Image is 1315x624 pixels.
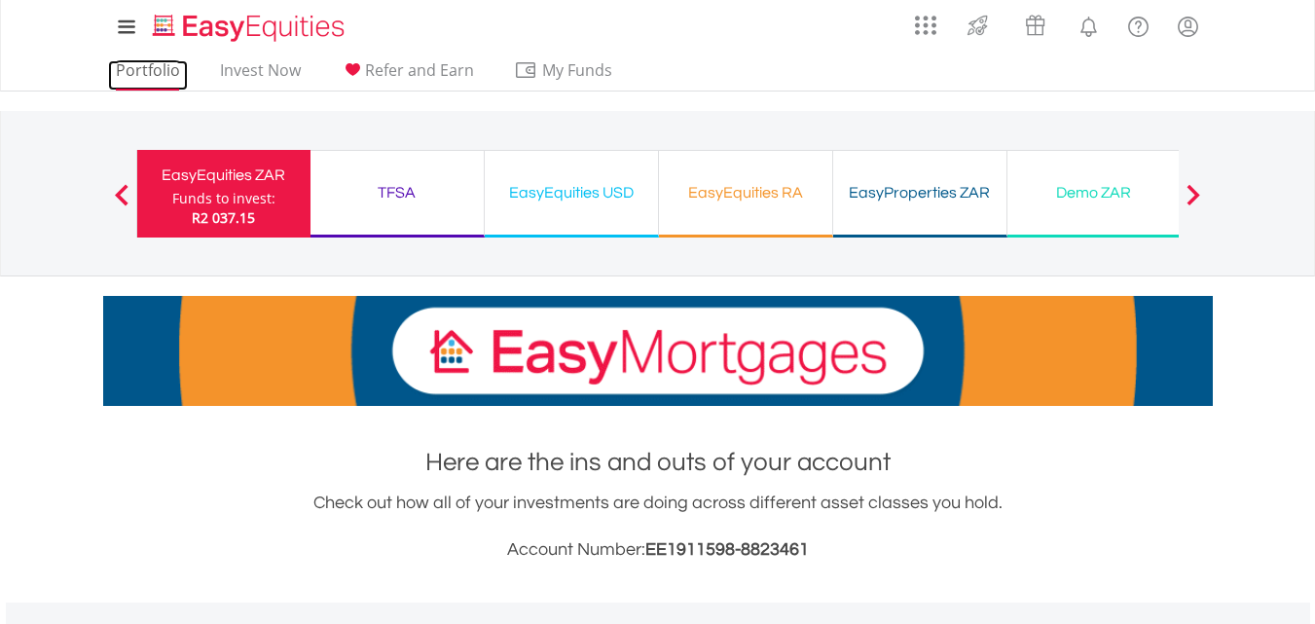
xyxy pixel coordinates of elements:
[212,60,309,91] a: Invest Now
[1163,5,1213,48] a: My Profile
[145,5,352,44] a: Home page
[1064,5,1114,44] a: Notifications
[322,179,472,206] div: TFSA
[902,5,949,36] a: AppsGrid
[103,490,1213,564] div: Check out how all of your investments are doing across different asset classes you hold.
[845,179,995,206] div: EasyProperties ZAR
[514,57,641,83] span: My Funds
[103,536,1213,564] h3: Account Number:
[645,540,809,559] span: EE1911598-8823461
[915,15,936,36] img: grid-menu-icon.svg
[1174,194,1213,213] button: Next
[172,189,275,208] div: Funds to invest:
[149,12,352,44] img: EasyEquities_Logo.png
[103,296,1213,406] img: EasyMortage Promotion Banner
[1019,10,1051,41] img: vouchers-v2.svg
[1006,5,1064,41] a: Vouchers
[333,60,482,91] a: Refer and Earn
[192,208,255,227] span: R2 037.15
[365,59,474,81] span: Refer and Earn
[496,179,646,206] div: EasyEquities USD
[1114,5,1163,44] a: FAQ's and Support
[962,10,994,41] img: thrive-v2.svg
[108,60,188,91] a: Portfolio
[1019,179,1169,206] div: Demo ZAR
[671,179,821,206] div: EasyEquities RA
[149,162,299,189] div: EasyEquities ZAR
[102,194,141,213] button: Previous
[103,445,1213,480] h1: Here are the ins and outs of your account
